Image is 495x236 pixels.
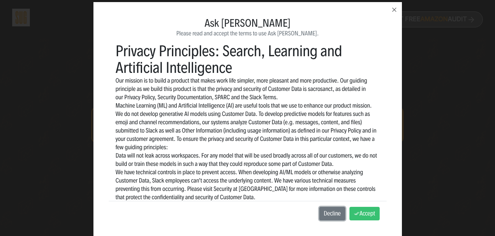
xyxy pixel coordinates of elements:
[116,43,380,76] h1: Privacy Principles: Search, Learning and Artificial Intelligence
[349,207,380,221] button: Accept
[109,29,387,37] p: Please read and accept the terms to use Ask [PERSON_NAME].
[116,168,380,201] p: We have technical controls in place to prevent access. When developing AI/ML models or otherwise ...
[116,151,380,168] p: Data will not leak across workspaces. For any model that will be used broadly across all of our c...
[319,207,345,221] button: Decline
[116,76,380,101] p: Our mission is to build a product that makes work life simpler, more pleasant and more productive...
[109,17,387,29] h3: Ask [PERSON_NAME]
[387,2,402,17] button: Close
[116,101,380,151] p: Machine Learning (ML) and Artificial Intelligence (AI) are useful tools that we use to enhance ou...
